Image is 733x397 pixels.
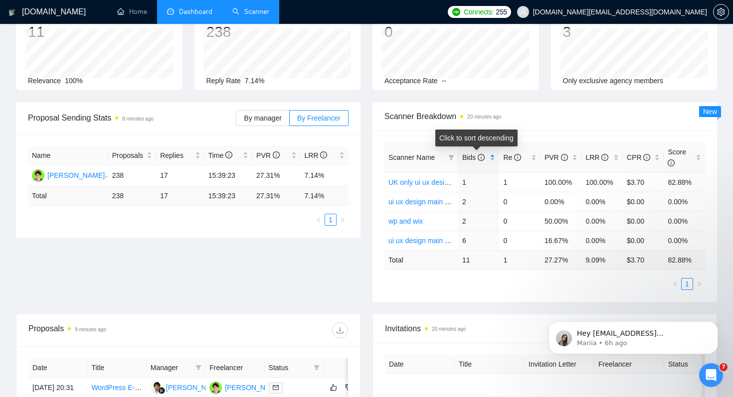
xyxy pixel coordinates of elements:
span: info-circle [601,154,608,161]
span: filter [314,365,320,371]
th: Proposals [108,146,156,165]
a: ui ux design main NONspecified [388,198,488,206]
td: 82.88 % [664,250,705,269]
span: Acceptance Rate [384,77,438,85]
a: KJ[PERSON_NAME] [151,383,223,391]
td: 7.14% [301,165,349,186]
img: HB [32,169,44,182]
span: info-circle [668,159,675,166]
span: right [696,281,702,287]
td: 100.00% [541,172,582,192]
span: info-circle [273,151,280,158]
a: searchScanner [232,7,269,16]
div: [PERSON_NAME] [225,382,282,393]
th: Manager [147,358,205,378]
span: info-circle [478,154,485,161]
span: CPR [627,153,650,161]
span: 7 [720,363,728,371]
td: $0.00 [623,192,664,211]
li: 1 [681,278,693,290]
span: 255 [496,6,507,17]
span: setting [714,8,729,16]
img: gigradar-bm.png [158,387,165,394]
time: 20 minutes ago [467,114,501,120]
td: $0.00 [623,211,664,231]
a: 1 [325,214,336,225]
span: info-circle [643,154,650,161]
td: 17 [156,186,204,206]
span: Proposals [112,150,145,161]
span: LRR [305,151,328,159]
span: filter [312,360,322,375]
a: 1 [682,278,693,289]
a: WordPress E-commerce Website Development [91,384,237,392]
span: -- [442,77,446,85]
td: 0.00% [664,231,705,250]
td: 0.00% [664,211,705,231]
time: 8 minutes ago [122,116,154,122]
span: Re [503,153,521,161]
a: wp and wix [388,217,423,225]
span: By manager [244,114,281,122]
span: Score [668,148,686,167]
td: 17 [156,165,204,186]
span: Relevance [28,77,61,85]
td: 0 [499,231,541,250]
div: Click to sort descending [435,130,518,146]
span: dashboard [167,8,174,15]
li: Previous Page [313,214,325,226]
th: Date [385,355,455,374]
img: logo [8,4,15,20]
span: info-circle [225,151,232,158]
td: 2 [458,192,500,211]
a: homeHome [117,7,147,16]
td: Total [28,186,108,206]
td: 1 [499,250,541,269]
td: 0.00% [581,231,623,250]
td: 0 [499,192,541,211]
span: Scanner Name [388,153,435,161]
td: Total [384,250,458,269]
span: filter [193,360,203,375]
td: 0.00% [581,192,623,211]
td: 7.14 % [301,186,349,206]
td: 15:39:23 [204,165,252,186]
button: download [332,322,348,338]
span: New [703,108,717,116]
iframe: Intercom live chat [699,363,723,387]
button: left [313,214,325,226]
a: setting [713,8,729,16]
span: left [672,281,678,287]
span: mail [273,385,279,391]
div: [PERSON_NAME] [166,382,223,393]
button: right [693,278,705,290]
span: 7.14% [245,77,265,85]
span: Scanner Breakdown [384,110,705,123]
td: 100.00% [581,172,623,192]
img: upwork-logo.png [452,8,460,16]
span: 100% [65,77,83,85]
button: right [337,214,349,226]
img: KJ [151,382,163,394]
span: filter [446,150,456,165]
span: Proposal Sending Stats [28,112,236,124]
th: Title [87,358,146,378]
span: filter [448,154,454,160]
span: Replies [160,150,192,161]
td: 1 [499,172,541,192]
img: HB [209,382,222,394]
th: Name [28,146,108,165]
button: dislike [343,382,355,394]
span: dislike [345,384,352,392]
td: 0.00% [541,192,582,211]
li: Next Page [693,278,705,290]
td: 6 [458,231,500,250]
td: 50.00% [541,211,582,231]
td: 238 [108,186,156,206]
button: like [328,382,340,394]
td: 82.88% [664,172,705,192]
td: 0 [499,211,541,231]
